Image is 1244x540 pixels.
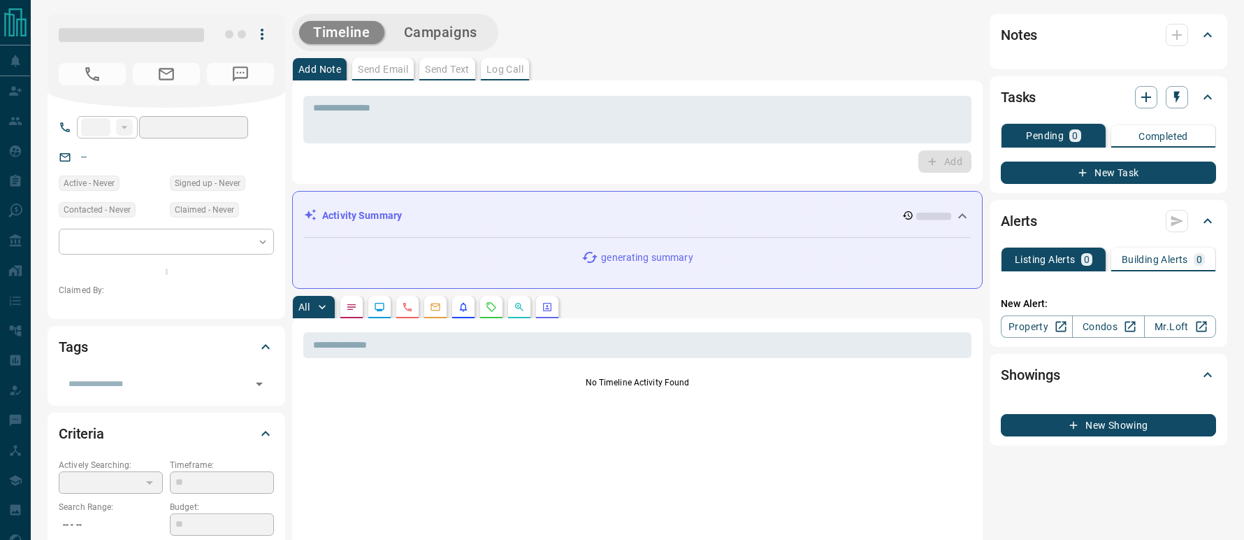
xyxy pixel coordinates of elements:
[1001,162,1216,184] button: New Task
[1001,210,1037,232] h2: Alerts
[1196,255,1202,264] p: 0
[374,301,385,313] svg: Lead Browsing Activity
[1026,131,1064,141] p: Pending
[59,336,87,358] h2: Tags
[1001,24,1037,46] h2: Notes
[1001,18,1216,52] div: Notes
[1001,358,1216,392] div: Showings
[175,203,234,217] span: Claimed - Never
[601,250,693,265] p: generating summary
[59,284,274,297] p: Claimed By:
[1001,315,1073,338] a: Property
[298,302,310,312] p: All
[390,21,491,44] button: Campaigns
[1001,414,1216,436] button: New Showing
[170,501,274,513] p: Budget:
[1144,315,1216,338] a: Mr.Loft
[1072,315,1144,338] a: Condos
[59,501,163,513] p: Search Range:
[1138,132,1188,141] p: Completed
[346,301,357,313] svg: Notes
[299,21,384,44] button: Timeline
[1122,255,1188,264] p: Building Alerts
[542,301,553,313] svg: Agent Actions
[59,417,274,450] div: Criteria
[1015,255,1076,264] p: Listing Alerts
[59,63,126,85] span: No Number
[1001,80,1216,114] div: Tasks
[175,176,240,190] span: Signed up - Never
[304,203,971,229] div: Activity Summary
[514,301,525,313] svg: Opportunities
[303,376,971,389] p: No Timeline Activity Found
[59,330,274,364] div: Tags
[59,513,163,537] p: -- - --
[298,64,341,74] p: Add Note
[207,63,274,85] span: No Number
[1001,364,1060,386] h2: Showings
[1001,86,1036,108] h2: Tasks
[458,301,469,313] svg: Listing Alerts
[81,151,87,162] a: --
[64,203,131,217] span: Contacted - Never
[430,301,441,313] svg: Emails
[59,422,104,445] h2: Criteria
[133,63,200,85] span: No Email
[1001,297,1216,311] p: New Alert:
[402,301,413,313] svg: Calls
[59,459,163,471] p: Actively Searching:
[486,301,497,313] svg: Requests
[1072,131,1078,141] p: 0
[1084,255,1090,264] p: 0
[64,176,115,190] span: Active - Never
[1001,204,1216,238] div: Alerts
[170,459,274,471] p: Timeframe:
[322,208,402,223] p: Activity Summary
[249,374,269,394] button: Open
